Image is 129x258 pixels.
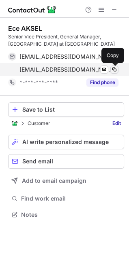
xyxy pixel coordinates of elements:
[19,53,112,60] span: [EMAIL_ADDRESS][DOMAIN_NAME]
[8,209,124,220] button: Notes
[21,195,121,202] span: Find work email
[86,78,118,87] button: Reveal Button
[21,211,121,218] span: Notes
[109,119,124,127] a: Edit
[8,5,57,15] img: ContactOut v5.3.10
[28,121,50,126] p: Customer
[8,135,124,149] button: AI write personalized message
[8,33,124,48] div: Senior Vice President, General Manager, [GEOGRAPHIC_DATA] at [GEOGRAPHIC_DATA]
[8,154,124,169] button: Send email
[22,158,53,165] span: Send email
[8,173,124,188] button: Add to email campaign
[8,102,124,117] button: Save to List
[22,139,109,145] span: AI write personalized message
[8,193,124,204] button: Find work email
[22,106,120,113] div: Save to List
[8,24,42,32] div: Ece AKSEL
[19,66,112,73] span: [EMAIL_ADDRESS][DOMAIN_NAME]
[22,178,86,184] span: Add to email campaign
[11,120,18,127] img: ContactOut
